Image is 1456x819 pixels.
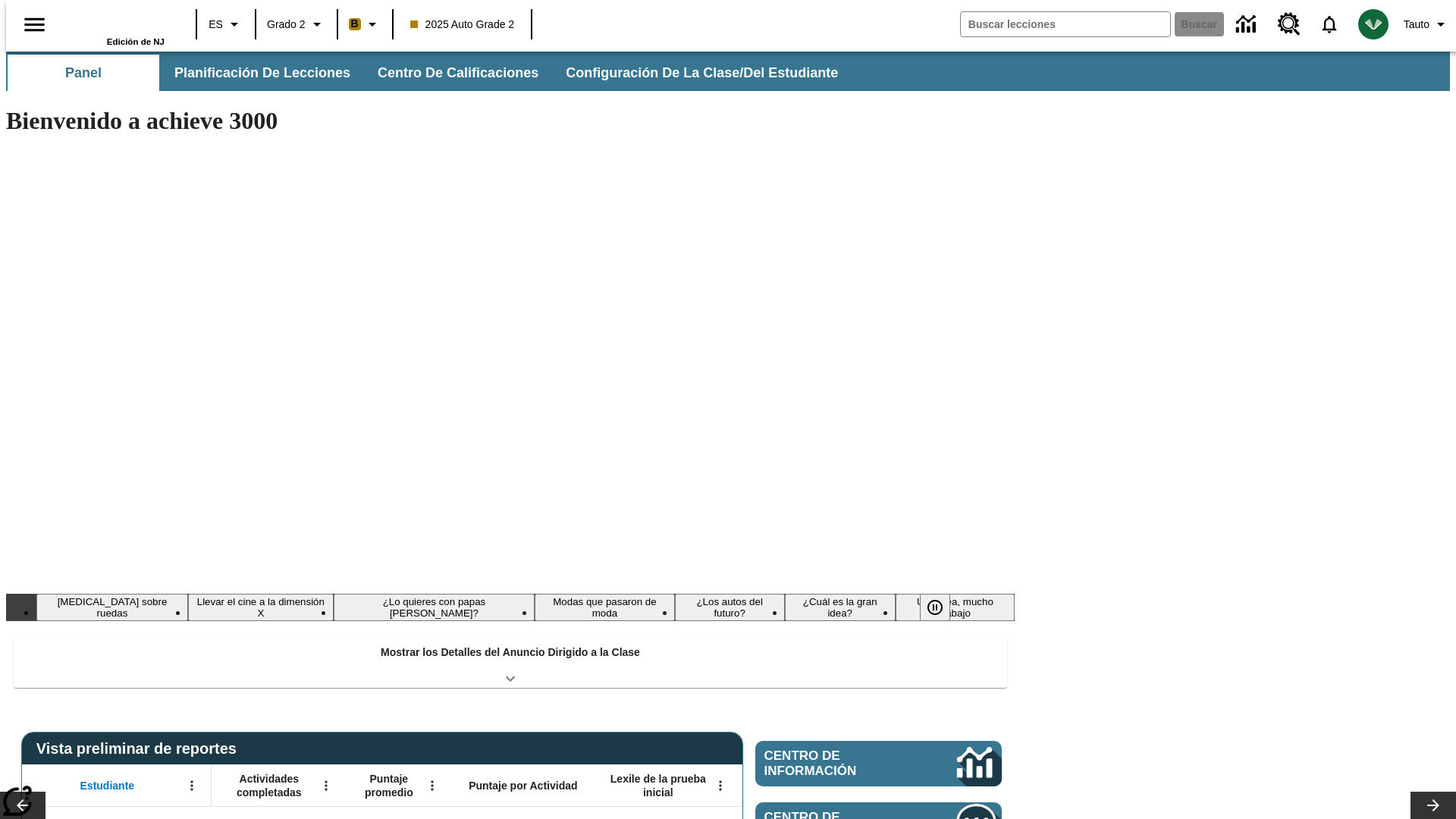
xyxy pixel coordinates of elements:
span: Centro de información [764,748,906,779]
p: Mostrar los Detalles del Anuncio Dirigido a la Clase [381,645,640,661]
a: Centro de recursos, Se abrirá en una pestaña nueva. [1269,4,1310,45]
button: Diapositiva 3 ¿Lo quieres con papas fritas? [334,594,535,621]
span: ES [209,17,223,33]
a: Notificaciones [1310,5,1349,44]
span: Puntaje por Actividad [469,779,577,792]
span: Puntaje promedio [353,772,425,799]
button: Abrir el menú lateral [12,2,57,47]
button: Abrir menú [421,774,444,797]
button: Diapositiva 5 ¿Los autos del futuro? [675,594,785,621]
span: Tauto [1404,17,1429,33]
button: Boost El color de la clase es anaranjado claro. Cambiar el color de la clase. [343,11,388,38]
div: Subbarra de navegación [6,55,852,91]
span: Grado 2 [267,17,306,33]
span: Lexile de la prueba inicial [603,772,714,799]
button: Centro de calificaciones [366,55,551,91]
button: Planificación de lecciones [162,55,362,91]
div: Portada [66,5,165,46]
button: Abrir menú [180,774,203,797]
button: Pausar [920,594,950,621]
img: avatar image [1358,9,1389,39]
button: Diapositiva 1 Rayos X sobre ruedas [36,594,188,621]
button: Diapositiva 6 ¿Cuál es la gran idea? [785,594,896,621]
span: Edición de NJ [107,37,165,46]
div: Pausar [920,594,965,621]
div: Subbarra de navegación [6,52,1450,91]
button: Abrir menú [709,774,732,797]
a: Centro de información [755,741,1002,786]
button: Perfil/Configuración [1398,11,1456,38]
button: Abrir menú [315,774,337,797]
h1: Bienvenido a achieve 3000 [6,107,1015,135]
button: Grado: Grado 2, Elige un grado [261,11,332,38]
button: Diapositiva 4 Modas que pasaron de moda [535,594,675,621]
span: Actividades completadas [219,772,319,799]
button: Configuración de la clase/del estudiante [554,55,850,91]
span: B [351,14,359,33]
button: Panel [8,55,159,91]
span: Estudiante [80,779,135,792]
a: Centro de información [1227,4,1269,45]
div: Mostrar los Detalles del Anuncio Dirigido a la Clase [14,635,1007,688]
button: Diapositiva 7 Una idea, mucho trabajo [896,594,1015,621]
span: Vista preliminar de reportes [36,740,244,758]
button: Escoja un nuevo avatar [1349,5,1398,44]
span: 2025 Auto Grade 2 [410,17,515,33]
button: Carrusel de lecciones, seguir [1410,792,1456,819]
button: Lenguaje: ES, Selecciona un idioma [202,11,250,38]
a: Portada [66,7,165,37]
input: Buscar campo [961,12,1170,36]
button: Diapositiva 2 Llevar el cine a la dimensión X [188,594,334,621]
